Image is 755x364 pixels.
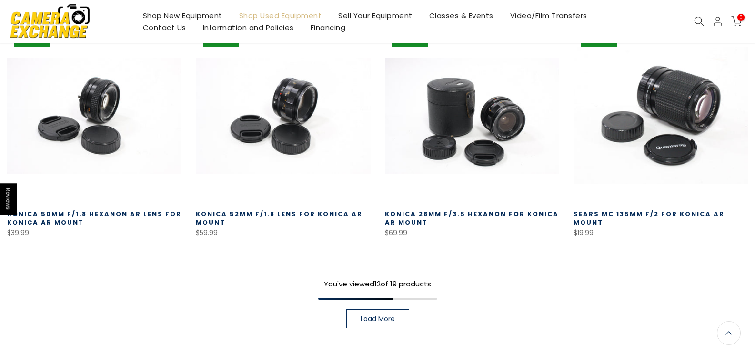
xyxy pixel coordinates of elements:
[302,21,354,33] a: Financing
[574,209,725,227] a: Sears MC 135mm f/2 for Konica AR Mount
[134,10,231,21] a: Shop New Equipment
[361,315,395,322] span: Load More
[134,21,194,33] a: Contact Us
[330,10,421,21] a: Sell Your Equipment
[7,209,181,227] a: Konica 50mm f/1.8 Hexanon AR Lens for Konica AR Mount
[385,209,559,227] a: Konica 28mm f/3.5 Hexanon for Konica AR Mount
[196,209,362,227] a: Konica 52mm f/1.8 Lens for Konica AR Mount
[231,10,330,21] a: Shop Used Equipment
[717,321,741,345] a: Back to the top
[346,309,409,328] a: Load More
[421,10,502,21] a: Classes & Events
[385,227,559,239] div: $69.99
[502,10,595,21] a: Video/Film Transfers
[731,16,742,27] a: 0
[7,227,181,239] div: $39.99
[194,21,302,33] a: Information and Policies
[324,279,431,289] span: You've viewed of 19 products
[196,227,370,239] div: $59.99
[737,14,745,21] span: 0
[374,279,381,289] span: 12
[574,227,748,239] div: $19.99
